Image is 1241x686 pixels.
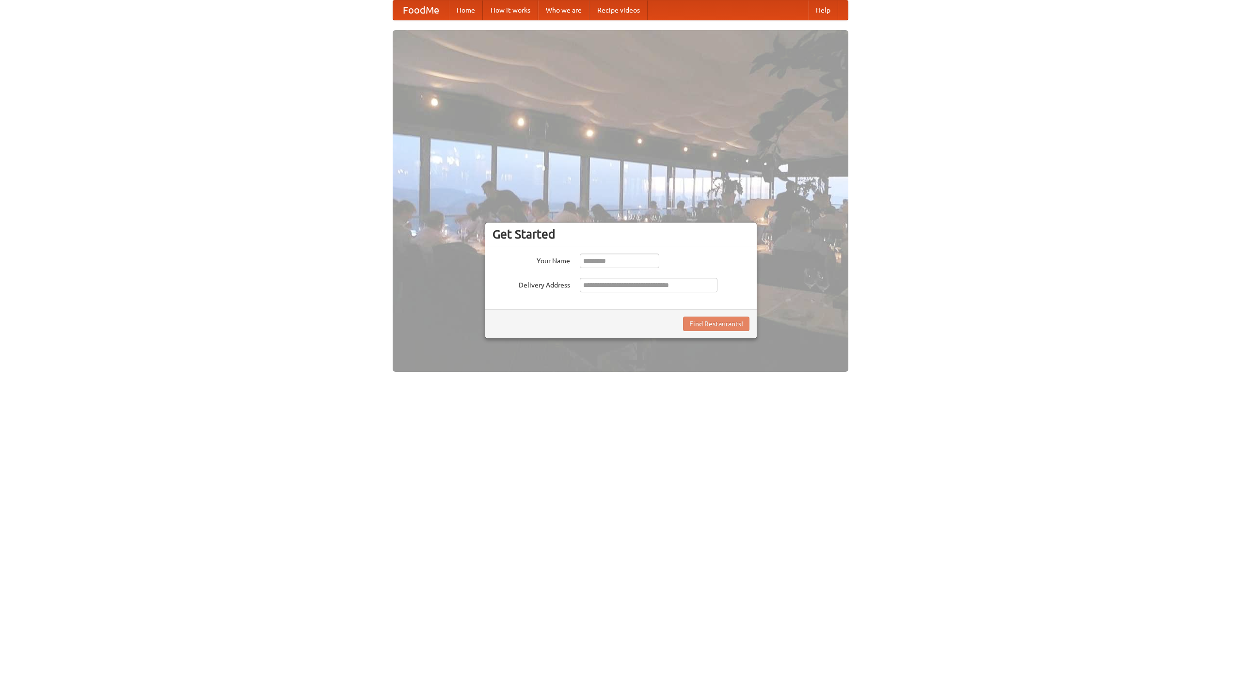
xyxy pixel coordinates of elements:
a: How it works [483,0,538,20]
a: Home [449,0,483,20]
a: Recipe videos [589,0,648,20]
button: Find Restaurants! [683,317,749,331]
label: Delivery Address [493,278,570,290]
a: FoodMe [393,0,449,20]
a: Help [808,0,838,20]
a: Who we are [538,0,589,20]
h3: Get Started [493,227,749,241]
label: Your Name [493,254,570,266]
